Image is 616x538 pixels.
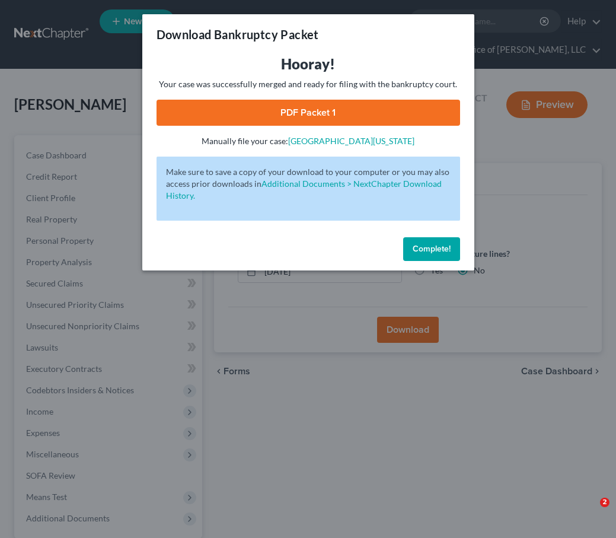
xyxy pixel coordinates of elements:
[413,244,451,254] span: Complete!
[166,179,442,200] a: Additional Documents > NextChapter Download History.
[403,237,460,261] button: Complete!
[576,498,604,526] iframe: Intercom live chat
[157,78,460,90] p: Your case was successfully merged and ready for filing with the bankruptcy court.
[157,55,460,74] h3: Hooray!
[157,135,460,147] p: Manually file your case:
[166,166,451,202] p: Make sure to save a copy of your download to your computer or you may also access prior downloads in
[288,136,414,146] a: [GEOGRAPHIC_DATA][US_STATE]
[157,100,460,126] a: PDF Packet 1
[157,26,319,43] h3: Download Bankruptcy Packet
[600,498,609,507] span: 2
